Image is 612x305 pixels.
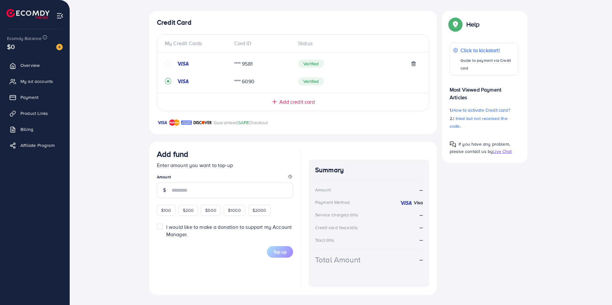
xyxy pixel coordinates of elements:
strong: Visa [414,199,423,206]
span: $1000 [228,207,241,213]
div: Tax [315,237,336,243]
img: credit [176,61,189,66]
span: Ecomdy Balance [7,35,42,42]
div: Credit card fee [315,224,360,231]
svg: record circle [165,78,171,84]
small: (4.00%) [345,225,358,230]
span: Add credit card [279,98,314,106]
span: How to activate Credit card? [452,107,510,113]
span: $100 [161,207,171,213]
div: Service charge [315,212,360,218]
strong: -- [420,186,423,194]
span: If you have any problem, please contact us by [450,141,510,155]
img: brand [193,119,212,126]
span: Affiliate Program [20,142,55,148]
span: $2000 [252,207,267,213]
img: credit [176,79,189,84]
img: brand [181,119,192,126]
span: $0 [7,42,15,51]
h4: Credit Card [157,19,429,27]
p: Help [466,20,480,28]
span: My ad accounts [20,78,53,84]
p: Guaranteed Checkout [213,119,268,126]
div: Amount [315,187,331,193]
p: 1. [450,106,519,114]
img: Popup guide [450,19,461,30]
a: Payment [5,91,65,104]
img: image [56,44,63,50]
span: Live Chat [493,148,512,155]
span: Verified [298,77,324,85]
span: Overview [20,62,40,68]
strong: -- [420,224,423,231]
img: brand [157,119,167,126]
span: Top up [273,249,287,255]
span: I tried but not received the code. [450,115,507,129]
strong: -- [420,211,423,218]
a: Product Links [5,107,65,120]
p: Guide to payment via Credit card [461,57,515,72]
h4: Summary [315,166,423,174]
svg: circle [165,60,171,67]
a: My ad accounts [5,75,65,88]
span: Billing [20,126,33,132]
strong: -- [420,236,423,243]
img: Popup guide [450,141,456,148]
button: Top up [267,246,293,258]
iframe: Chat [585,276,607,300]
div: Status [293,40,421,47]
h3: Add fund [157,149,188,159]
img: menu [56,12,64,20]
span: Verified [298,60,324,68]
a: Overview [5,59,65,72]
span: $500 [205,207,216,213]
img: credit [399,200,412,205]
p: Most Viewed Payment Articles [450,81,519,101]
a: Affiliate Program [5,139,65,152]
span: Payment [20,94,38,100]
p: Click to kickstart! [461,46,515,54]
legend: Amount [157,174,293,182]
small: (3.00%) [322,238,334,243]
div: Card ID [229,40,293,47]
a: Billing [5,123,65,136]
span: SAFE [238,119,249,126]
img: brand [169,119,180,126]
img: logo [6,9,50,19]
span: Product Links [20,110,48,116]
p: Enter amount you want to top-up [157,161,293,169]
span: $200 [183,207,194,213]
p: 2. [450,115,519,130]
span: I would like to make a donation to support my Account Manager. [166,223,292,238]
strong: -- [420,256,423,263]
div: Total Amount [315,254,360,265]
small: (3.00%) [346,213,358,218]
div: My Credit Cards [165,40,229,47]
div: Payment Method [315,199,350,205]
